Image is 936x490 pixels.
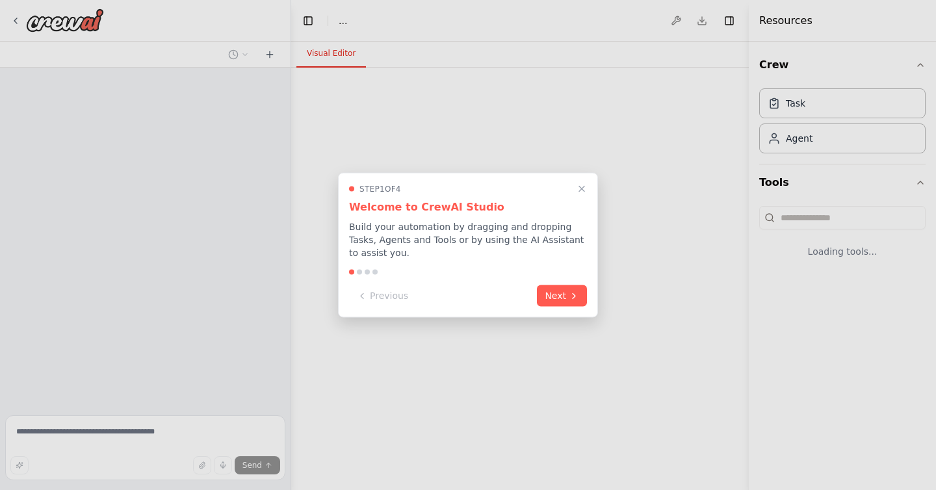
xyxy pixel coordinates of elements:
[349,285,416,307] button: Previous
[299,12,317,30] button: Hide left sidebar
[359,184,401,194] span: Step 1 of 4
[574,181,590,197] button: Close walkthrough
[349,200,587,215] h3: Welcome to CrewAI Studio
[537,285,587,307] button: Next
[349,220,587,259] p: Build your automation by dragging and dropping Tasks, Agents and Tools or by using the AI Assista...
